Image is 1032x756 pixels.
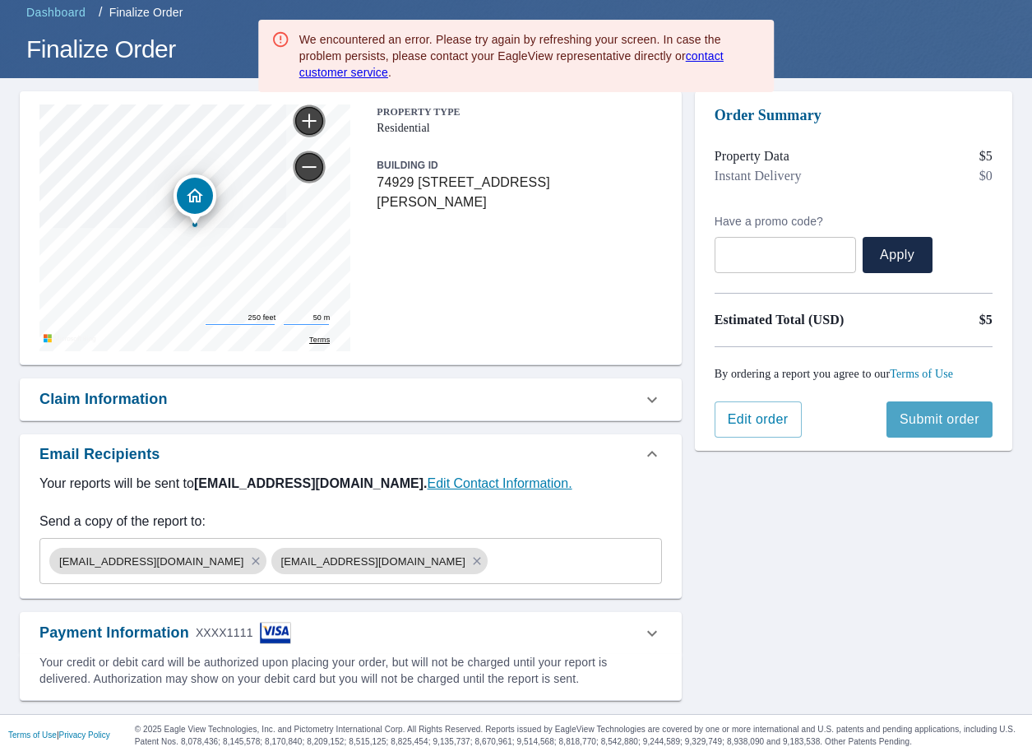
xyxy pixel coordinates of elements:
p: PROPERTY TYPE [377,104,655,119]
p: Residential [377,119,655,137]
div: Claim Information [20,378,682,420]
a: Current Level 17, Zoom In [293,104,326,137]
label: Send a copy of the report to: [39,512,662,531]
span: [EMAIL_ADDRESS][DOMAIN_NAME] [271,554,476,569]
p: $0 [979,166,993,186]
button: Apply [863,237,933,273]
div: Payment Information [39,622,291,644]
b: [EMAIL_ADDRESS][DOMAIN_NAME]. [194,476,428,490]
span: Edit order [728,410,789,429]
a: Terms of Use [8,730,57,740]
div: Dropped pin, building 1, Residential property, 74929 342 Ave Elsie, NE 69134 [174,174,216,225]
span: Submit order [900,410,979,429]
div: Email Recipients [20,434,682,474]
label: Have a promo code? [715,214,856,229]
label: Your reports will be sent to [39,474,662,494]
div: Email Recipients [39,443,160,466]
p: © 2025 Eagle View Technologies, Inc. and Pictometry International Corp. All Rights Reserved. Repo... [135,723,1024,748]
div: Claim Information [39,388,168,410]
a: Terms of Use [890,368,953,380]
div: We encountered an error. Please try again by refreshing your screen. In case the problem persists... [299,31,761,81]
button: Edit order [715,401,802,438]
span: Dashboard [26,4,86,21]
h1: Finalize Order [20,32,1012,66]
p: $5 [979,310,993,330]
img: cardImage [260,622,291,644]
p: Order Summary [715,104,993,127]
div: Your credit or debit card will be authorized upon placing your order, but will not be charged unt... [39,654,662,687]
p: BUILDING ID [377,160,438,171]
p: Estimated Total (USD) [715,310,854,330]
li: / [99,2,103,22]
div: [EMAIL_ADDRESS][DOMAIN_NAME] [49,548,266,574]
p: By ordering a report you agree to our [715,367,993,382]
div: [EMAIL_ADDRESS][DOMAIN_NAME] [271,548,488,574]
a: Privacy Policy [59,730,110,740]
a: EditContactInfo [428,476,572,490]
p: 74929 [STREET_ADDRESS][PERSON_NAME] [377,173,655,212]
button: Submit order [886,401,993,438]
a: Terms [309,335,330,346]
p: $5 [979,146,993,166]
p: Instant Delivery [715,166,802,186]
div: XXXX1111 [196,622,253,644]
span: [EMAIL_ADDRESS][DOMAIN_NAME] [49,554,254,569]
span: Apply [876,246,919,264]
div: Payment InformationXXXX1111cardImage [20,612,682,654]
p: Finalize Order [109,4,183,21]
p: Property Data [715,146,789,166]
a: Current Level 17, Zoom Out [293,151,326,183]
p: | [8,730,110,740]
